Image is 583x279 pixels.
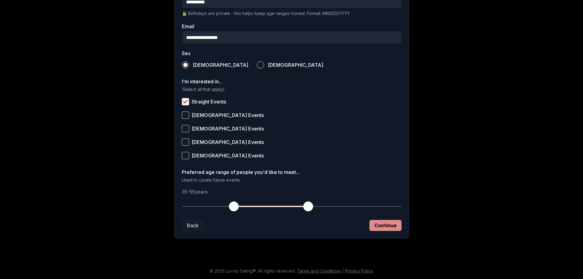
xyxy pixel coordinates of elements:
[182,111,189,119] button: [DEMOGRAPHIC_DATA] Events
[182,24,402,29] label: Email
[268,62,323,67] span: [DEMOGRAPHIC_DATA]
[342,268,344,273] span: |
[192,140,264,145] span: [DEMOGRAPHIC_DATA] Events
[192,153,264,158] span: [DEMOGRAPHIC_DATA] Events
[182,220,204,231] button: Back
[182,86,402,92] p: (Select all that apply)
[182,125,189,132] button: [DEMOGRAPHIC_DATA] Events
[182,51,402,56] label: Sex
[192,126,264,131] span: [DEMOGRAPHIC_DATA] Events
[192,99,226,104] span: Straight Events
[192,113,264,118] span: [DEMOGRAPHIC_DATA] Events
[257,61,264,69] button: [DEMOGRAPHIC_DATA]
[193,62,248,67] span: [DEMOGRAPHIC_DATA]
[182,152,189,159] button: [DEMOGRAPHIC_DATA] Events
[369,220,402,231] button: Continue
[182,170,402,175] label: Preferred age range of people you'd like to meet...
[182,61,189,69] button: [DEMOGRAPHIC_DATA]
[182,98,189,105] button: Straight Events
[182,10,402,17] p: 🔒 Birthdays are private - this helps keep age ranges honest. Format: MM/DD/YYYY
[182,177,402,183] p: Used to curate future events.
[345,268,373,273] a: Privacy Policy
[182,79,402,84] label: I'm interested in...
[182,138,189,146] button: [DEMOGRAPHIC_DATA] Events
[182,188,402,195] p: 35 - 55 years
[297,268,341,273] a: Terms and Conditions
